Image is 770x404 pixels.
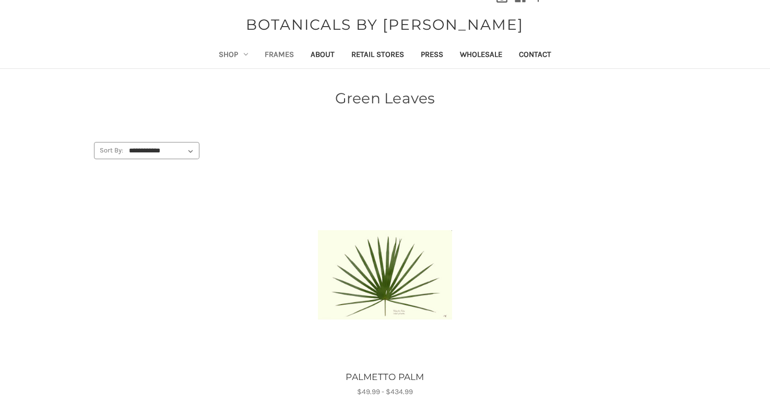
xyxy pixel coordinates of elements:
[316,371,454,384] a: PALMETTO PALM, Price range from $49.99 to $434.99
[210,43,256,68] a: Shop
[412,43,452,68] a: Press
[302,43,343,68] a: About
[318,230,452,319] img: Unframed
[94,87,677,109] h1: Green Leaves
[452,43,511,68] a: Wholesale
[256,43,302,68] a: Frames
[94,142,124,158] label: Sort By:
[241,14,529,35] a: BOTANICALS BY [PERSON_NAME]
[318,186,452,363] a: PALMETTO PALM, Price range from $49.99 to $434.99
[357,387,413,396] span: $49.99 - $434.99
[511,43,560,68] a: Contact
[343,43,412,68] a: Retail Stores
